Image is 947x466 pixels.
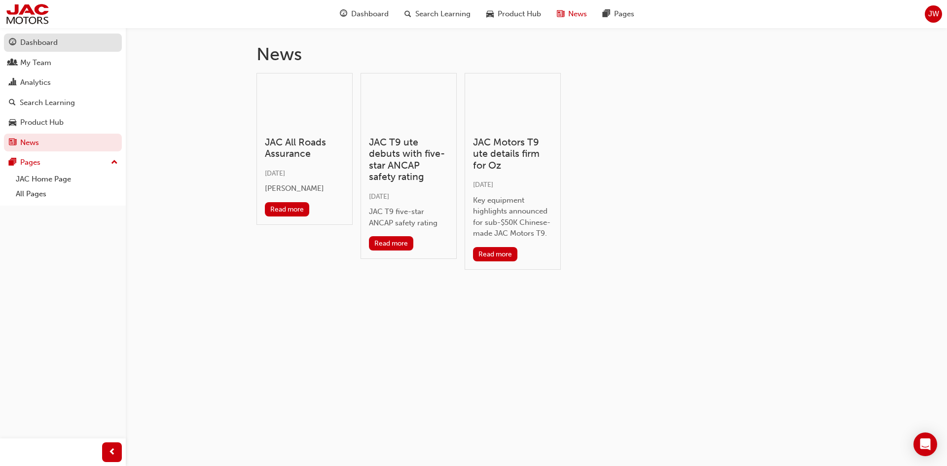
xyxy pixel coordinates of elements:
button: JW [925,5,942,23]
h3: JAC All Roads Assurance [265,137,344,160]
span: guage-icon [340,8,347,20]
span: [DATE] [473,180,493,189]
div: My Team [20,57,51,69]
div: Analytics [20,77,51,88]
span: news-icon [557,8,564,20]
span: prev-icon [109,446,116,459]
span: Search Learning [415,8,471,20]
button: Pages [4,153,122,172]
a: JAC T9 ute debuts with five-star ANCAP safety rating[DATE]JAC T9 five-star ANCAP safety ratingRea... [361,73,457,259]
div: JAC T9 five-star ANCAP safety rating [369,206,448,228]
a: Dashboard [4,34,122,52]
span: search-icon [404,8,411,20]
a: Search Learning [4,94,122,112]
a: JAC Home Page [12,172,122,187]
span: pages-icon [603,8,610,20]
span: chart-icon [9,78,16,87]
span: Dashboard [351,8,389,20]
span: search-icon [9,99,16,108]
span: pages-icon [9,158,16,167]
button: Read more [473,247,518,261]
span: JW [928,8,939,20]
a: My Team [4,54,122,72]
a: All Pages [12,186,122,202]
h3: JAC T9 ute debuts with five-star ANCAP safety rating [369,137,448,183]
div: Dashboard [20,37,58,48]
a: pages-iconPages [595,4,642,24]
a: News [4,134,122,152]
a: search-iconSearch Learning [397,4,478,24]
a: JAC Motors T9 ute details firm for Oz[DATE]Key equipment highlights announced for sub-$50K Chines... [465,73,561,270]
span: up-icon [111,156,118,169]
button: Read more [369,236,414,251]
button: DashboardMy TeamAnalyticsSearch LearningProduct HubNews [4,32,122,153]
span: Pages [614,8,634,20]
span: News [568,8,587,20]
span: [DATE] [265,169,285,178]
div: [PERSON_NAME] [265,183,344,194]
span: guage-icon [9,38,16,47]
a: Product Hub [4,113,122,132]
div: Key equipment highlights announced for sub-$50K Chinese-made JAC Motors T9. [473,195,552,239]
span: news-icon [9,139,16,147]
img: jac-portal [5,3,50,25]
a: guage-iconDashboard [332,4,397,24]
span: car-icon [9,118,16,127]
a: car-iconProduct Hub [478,4,549,24]
span: [DATE] [369,192,389,201]
span: car-icon [486,8,494,20]
div: Search Learning [20,97,75,108]
div: Product Hub [20,117,64,128]
h1: News [256,43,817,65]
button: Read more [265,202,310,216]
span: Product Hub [498,8,541,20]
a: JAC All Roads Assurance[DATE][PERSON_NAME]Read more [256,73,353,225]
div: Open Intercom Messenger [913,432,937,456]
div: Pages [20,157,40,168]
a: news-iconNews [549,4,595,24]
span: people-icon [9,59,16,68]
h3: JAC Motors T9 ute details firm for Oz [473,137,552,171]
a: Analytics [4,73,122,92]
